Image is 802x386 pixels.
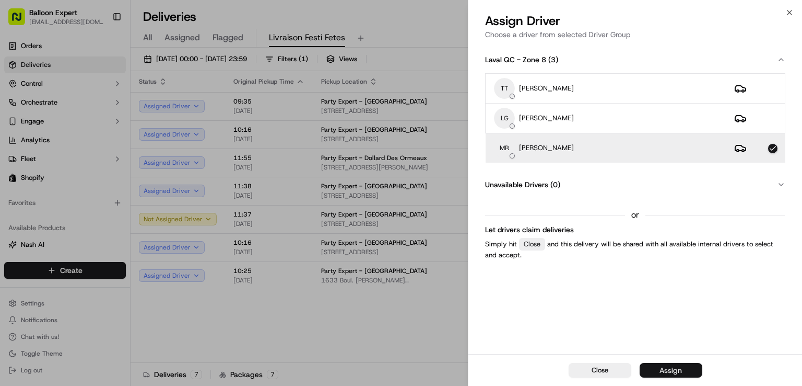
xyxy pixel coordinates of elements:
[485,171,785,198] button: Unavailable Drivers(0)
[485,238,785,260] p: Simply hit and this delivery will be shared with all available internal drivers to select and acc...
[485,46,785,73] button: Laval QC - Zone 8(3)
[485,223,785,236] h2: Let drivers claim deliveries
[36,100,171,110] div: Start new chat
[592,366,608,375] span: Close
[485,29,785,40] p: Choose a driver from selected Driver Group
[631,209,639,221] span: or
[84,147,172,166] a: 💻API Documentation
[10,100,29,119] img: 1736555255976-a54dd68f-1ca7-489b-9aae-adbdc363a1c4
[10,153,19,161] div: 📗
[640,363,702,378] button: Assign
[519,84,574,93] p: [PERSON_NAME]
[494,78,515,99] span: TT
[74,177,126,185] a: Powered byPylon
[485,73,785,171] div: Laval QC - Zone 8(3)
[519,238,545,251] div: Close
[485,54,546,65] span: Laval QC - Zone 8
[659,365,682,376] div: Assign
[21,152,80,162] span: Knowledge Base
[550,179,560,190] span: ( 0 )
[569,363,631,378] button: Close
[10,10,31,31] img: Nash
[494,138,515,158] span: MR
[99,152,168,162] span: API Documentation
[104,177,126,185] span: Pylon
[6,147,84,166] a: 📗Knowledge Base
[10,42,190,59] p: Welcome 👋
[548,54,558,65] span: ( 3 )
[27,67,188,78] input: Got a question? Start typing here...
[494,108,515,129] span: LG
[88,153,97,161] div: 💻
[36,110,132,119] div: We're available if you need us!
[519,143,574,153] p: [PERSON_NAME]
[178,103,190,116] button: Start new chat
[519,113,574,123] p: [PERSON_NAME]
[485,13,785,29] h2: Assign Driver
[485,179,548,190] span: Unavailable Drivers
